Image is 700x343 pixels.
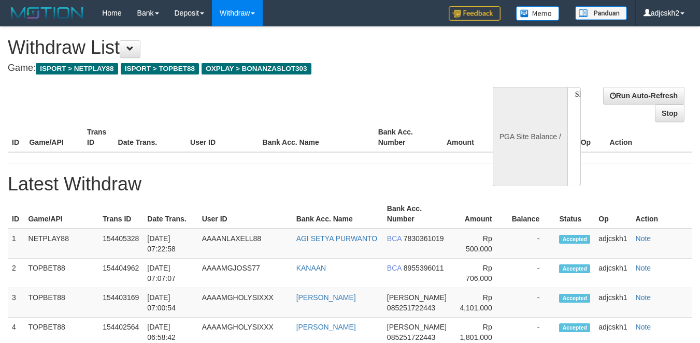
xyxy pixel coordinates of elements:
th: Action [632,199,692,229]
td: adjcskh1 [594,288,631,318]
th: Balance [490,123,542,152]
a: [PERSON_NAME] [296,323,356,331]
span: [PERSON_NAME] [387,323,447,331]
th: Bank Acc. Name [292,199,383,229]
th: Trans ID [98,199,143,229]
td: TOPBET88 [24,288,99,318]
span: Accepted [559,264,590,273]
td: 3 [8,288,24,318]
div: PGA Site Balance / [493,87,567,186]
th: Game/API [24,199,99,229]
th: Op [577,123,606,152]
td: NETPLAY88 [24,229,99,259]
a: Note [636,234,651,243]
td: TOPBET88 [24,259,99,288]
span: ISPORT > TOPBET88 [121,63,199,74]
th: ID [8,123,25,152]
a: [PERSON_NAME] [296,293,356,302]
td: 2 [8,259,24,288]
img: MOTION_logo.png [8,5,87,21]
span: ISPORT > NETPLAY88 [36,63,118,74]
td: 154403169 [98,288,143,318]
td: Rp 500,000 [452,229,508,259]
span: 8955396011 [404,264,444,272]
a: Note [636,323,651,331]
td: 1 [8,229,24,259]
th: User ID [198,199,292,229]
span: Accepted [559,294,590,303]
td: - [508,288,555,318]
th: Amount [432,123,490,152]
span: OXPLAY > BONANZASLOT303 [202,63,311,74]
th: Date Trans. [143,199,197,229]
th: Bank Acc. Number [383,199,452,229]
td: AAAAMGJOSS77 [198,259,292,288]
td: [DATE] 07:07:07 [143,259,197,288]
span: Accepted [559,323,590,332]
td: - [508,229,555,259]
td: [DATE] 07:00:54 [143,288,197,318]
td: 154405328 [98,229,143,259]
img: panduan.png [575,6,627,20]
th: Bank Acc. Name [259,123,374,152]
td: - [508,259,555,288]
a: AGI SETYA PURWANTO [296,234,378,243]
th: Trans ID [83,123,114,152]
th: ID [8,199,24,229]
td: adjcskh1 [594,229,631,259]
a: Note [636,293,651,302]
a: Run Auto-Refresh [603,87,684,105]
span: 085251722443 [387,333,435,341]
td: [DATE] 07:22:58 [143,229,197,259]
th: User ID [186,123,258,152]
td: Rp 4,101,000 [452,288,508,318]
th: Balance [508,199,555,229]
a: KANAAN [296,264,326,272]
h4: Game: [8,63,456,73]
span: 7830361019 [404,234,444,243]
td: 154404962 [98,259,143,288]
th: Action [606,123,692,152]
th: Game/API [25,123,83,152]
span: Accepted [559,235,590,244]
span: BCA [387,234,402,243]
span: 085251722443 [387,304,435,312]
h1: Withdraw List [8,37,456,58]
a: Note [636,264,651,272]
span: [PERSON_NAME] [387,293,447,302]
th: Date Trans. [114,123,186,152]
th: Status [555,199,594,229]
img: Button%20Memo.svg [516,6,560,21]
span: BCA [387,264,402,272]
td: Rp 706,000 [452,259,508,288]
th: Amount [452,199,508,229]
h1: Latest Withdraw [8,174,692,195]
td: AAAAMGHOLYSIXXX [198,288,292,318]
img: Feedback.jpg [449,6,501,21]
td: AAAANLAXELL88 [198,229,292,259]
a: Stop [655,105,684,122]
th: Bank Acc. Number [374,123,432,152]
td: adjcskh1 [594,259,631,288]
th: Op [594,199,631,229]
